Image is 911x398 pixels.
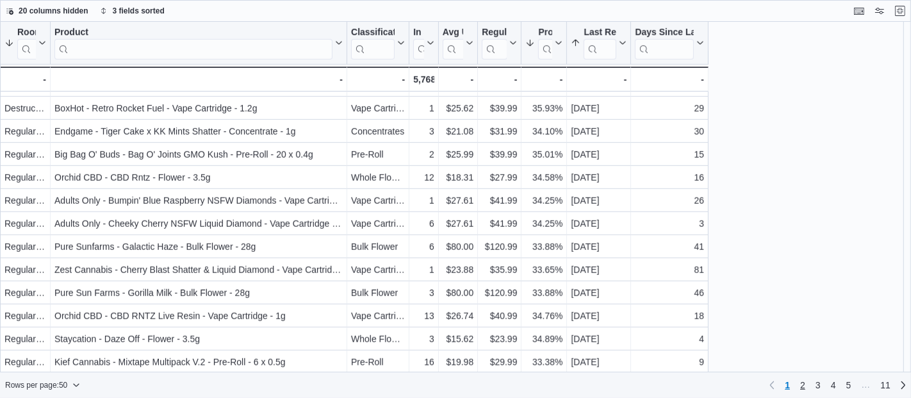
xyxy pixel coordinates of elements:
[482,101,517,116] div: $39.99
[443,124,473,139] div: $21.08
[584,27,616,60] div: Last Received Date
[482,27,507,60] div: Regular Price
[482,193,517,208] div: $41.99
[525,147,562,162] div: 35.01%
[351,124,405,139] div: Concentrates
[413,27,424,39] div: In Stock Qty
[525,27,562,60] button: Profit [PERSON_NAME] (%)
[351,262,405,278] div: Vape Cartridge
[54,101,343,116] div: BoxHot - Retro Rocket Fuel - Vape Cartridge - 1.2g
[525,101,562,116] div: 35.93%
[443,285,473,301] div: $80.00
[54,193,343,208] div: Adults Only - Bumpin' Blue Raspberry NSFW Diamonds - Vape Cartridge - 1g
[95,3,170,19] button: 3 fields sorted
[443,354,473,370] div: $19.98
[571,124,627,139] div: [DATE]
[764,377,780,393] button: Previous page
[571,27,627,60] button: Last Received Date
[780,375,896,395] ul: Pagination for preceding grid
[482,285,517,301] div: $120.99
[880,379,890,392] span: 11
[482,239,517,254] div: $120.99
[413,239,434,254] div: 6
[875,375,896,395] a: Page 11 of 11
[571,285,627,301] div: [DATE]
[571,216,627,231] div: [DATE]
[351,101,405,116] div: Vape Cartridge
[525,170,562,185] div: 34.58%
[4,285,46,301] div: Regular Inventory
[841,375,857,395] a: Page 5 of 11
[826,375,841,395] a: Page 4 of 11
[54,170,343,185] div: Orchid CBD - CBD Rntz - Flower - 3.5g
[4,216,46,231] div: Regular Inventory
[571,262,627,278] div: [DATE]
[413,262,434,278] div: 1
[54,308,343,324] div: Orchid CBD - CBD RNTZ Live Resin - Vape Cartridge - 1g
[4,239,46,254] div: Regular Inventory
[635,216,704,231] div: 3
[17,27,36,60] div: Room
[764,375,911,395] nav: Pagination for preceding grid
[856,379,875,395] li: Skipping pages 6 to 10
[1,3,94,19] button: 20 columns hidden
[443,72,473,87] div: -
[482,170,517,185] div: $27.99
[525,239,562,254] div: 33.88%
[443,147,473,162] div: $25.99
[54,27,343,60] button: Product
[413,216,434,231] div: 6
[351,331,405,347] div: Whole Flower
[351,27,395,60] div: Classification
[635,262,704,278] div: 81
[846,379,851,392] span: 5
[443,331,473,347] div: $15.62
[571,239,627,254] div: [DATE]
[54,239,343,254] div: Pure Sunfarms - Galactic Haze - Bulk Flower - 28g
[113,6,165,16] span: 3 fields sorted
[17,27,36,39] div: Room
[443,27,463,39] div: Avg Unit Cost In Stock
[413,101,434,116] div: 1
[413,331,434,347] div: 3
[413,193,434,208] div: 1
[54,147,343,162] div: Big Bag O' Buds - Bag O' Joints GMO Kush - Pre-Roll - 20 x 0.4g
[351,72,405,87] div: -
[785,379,790,392] span: 1
[54,27,332,60] div: Product
[482,147,517,162] div: $39.99
[351,147,405,162] div: Pre-Roll
[525,285,562,301] div: 33.88%
[4,331,46,347] div: Regular Inventory
[351,27,405,60] button: Classification
[571,72,627,87] div: -
[800,379,805,392] span: 2
[482,27,517,60] button: Regular Price
[635,27,694,60] div: Days Since Last Sold
[635,27,694,39] div: Days Since Last Sold
[525,124,562,139] div: 34.10%
[443,170,473,185] div: $18.31
[413,124,434,139] div: 3
[413,308,434,324] div: 13
[571,308,627,324] div: [DATE]
[443,262,473,278] div: $23.88
[4,262,46,278] div: Regular Inventory
[443,27,463,60] div: Avg Unit Cost In Stock
[351,285,405,301] div: Bulk Flower
[525,72,562,87] div: -
[351,27,395,39] div: Classification
[571,101,627,116] div: [DATE]
[571,354,627,370] div: [DATE]
[351,170,405,185] div: Whole Flower
[413,27,424,60] div: In Stock Qty
[525,308,562,324] div: 34.76%
[635,124,704,139] div: 30
[571,170,627,185] div: [DATE]
[635,285,704,301] div: 46
[482,262,517,278] div: $35.99
[443,216,473,231] div: $27.61
[443,27,473,60] button: Avg Unit Cost In Stock
[635,27,704,60] button: Days Since Last Sold
[351,193,405,208] div: Vape Cartridge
